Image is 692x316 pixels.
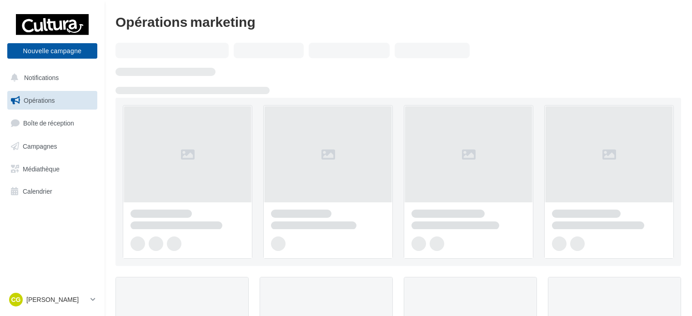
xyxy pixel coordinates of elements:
[24,74,59,81] span: Notifications
[23,142,57,150] span: Campagnes
[11,295,21,304] span: CG
[5,91,99,110] a: Opérations
[7,43,97,59] button: Nouvelle campagne
[23,165,60,172] span: Médiathèque
[115,15,681,28] div: Opérations marketing
[23,187,52,195] span: Calendrier
[5,182,99,201] a: Calendrier
[5,68,95,87] button: Notifications
[7,291,97,308] a: CG [PERSON_NAME]
[5,113,99,133] a: Boîte de réception
[24,96,55,104] span: Opérations
[23,119,74,127] span: Boîte de réception
[5,160,99,179] a: Médiathèque
[5,137,99,156] a: Campagnes
[26,295,87,304] p: [PERSON_NAME]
